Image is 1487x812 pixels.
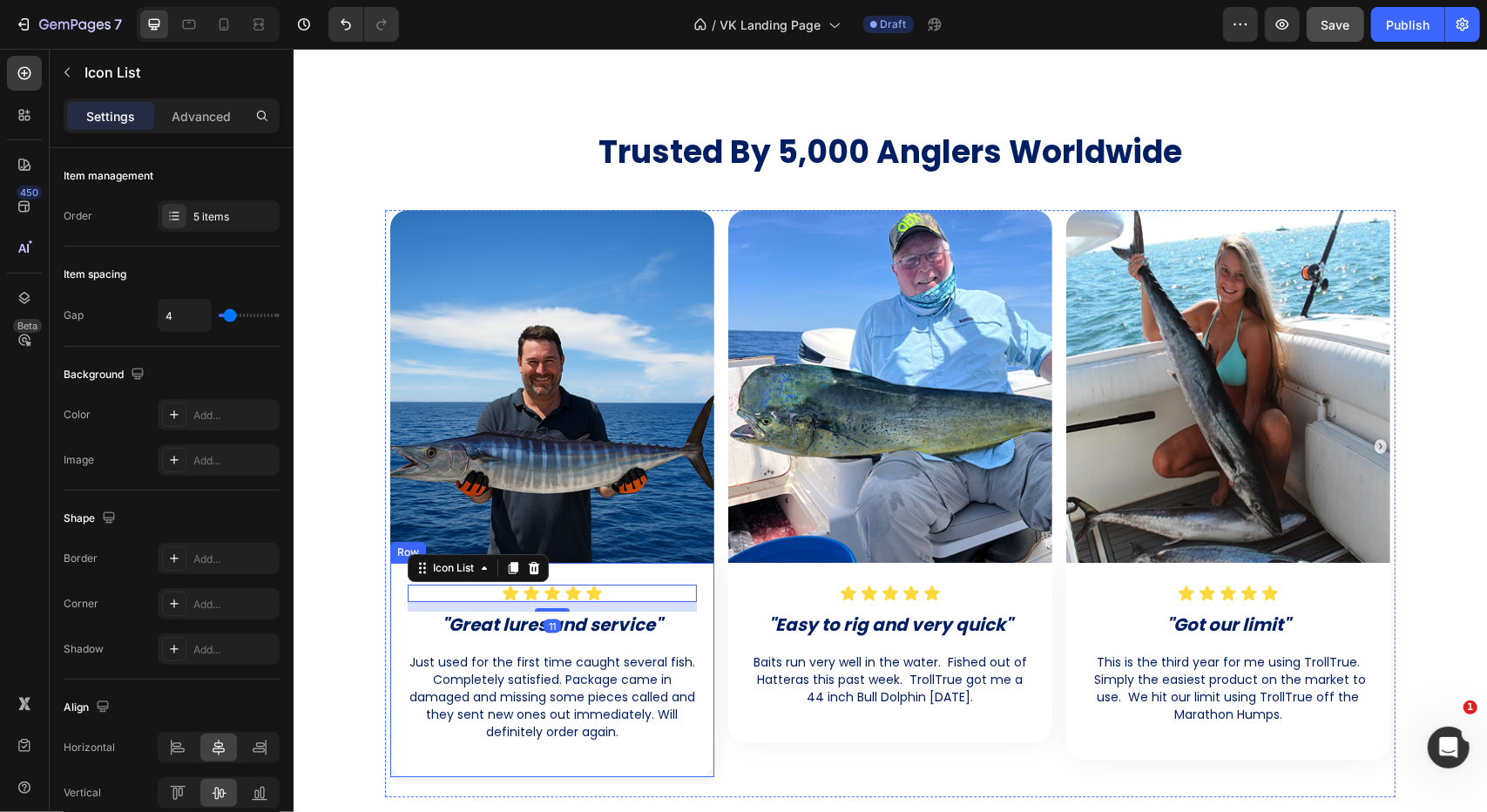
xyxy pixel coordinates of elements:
[64,363,148,387] div: Background
[720,16,821,34] span: VK Landing Page
[193,551,275,567] div: Add...
[64,740,115,755] div: Horizontal
[64,596,98,612] div: Corner
[64,452,94,468] div: Image
[64,407,91,423] div: Color
[7,7,130,42] button: 7
[64,641,104,657] div: Shadow
[713,16,717,34] span: /
[84,62,273,83] p: Icon List
[773,161,1097,515] img: gempages_471751442911200288-3f68979e-f185-4212-987b-4247aa0452e9.png
[193,597,275,612] div: Add...
[64,696,113,720] div: Align
[64,208,92,224] div: Order
[193,408,275,423] div: Add...
[294,49,1487,812] iframe: Design area
[64,507,119,531] div: Shape
[114,14,122,35] p: 7
[172,107,231,125] p: Advanced
[64,308,84,323] div: Gap
[193,209,275,225] div: 5 items
[1321,17,1350,32] span: Save
[159,300,211,331] input: Auto
[64,267,126,282] div: Item spacing
[1307,7,1364,42] button: Save
[454,605,740,657] p: Baits run very well in the water. Fished out of Hatteras this past week. TrollTrue got me a 44 in...
[1463,700,1477,714] span: 1
[64,168,153,184] div: Item management
[193,642,275,658] div: Add...
[64,785,101,801] div: Vertical
[17,186,42,200] div: 450
[1386,16,1430,34] div: Publish
[328,7,399,42] div: Undo/Redo
[64,551,98,566] div: Border
[475,564,719,588] strong: "Easy to rig and very quick"
[873,564,997,588] strong: "Got our limit"
[881,17,907,32] span: Draft
[1371,7,1444,42] button: Publish
[1428,727,1470,768] iframe: Intercom live chat
[86,107,135,125] p: Settings
[13,319,42,333] div: Beta
[193,453,275,469] div: Add...
[792,605,1078,674] p: This is the third year for me using TrollTrue. Simply the easiest product on the market to use. W...
[435,161,759,515] img: gempages_471751442911200288-6e72560b-fa87-44fd-ba34-89f4e6ef5aa2.png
